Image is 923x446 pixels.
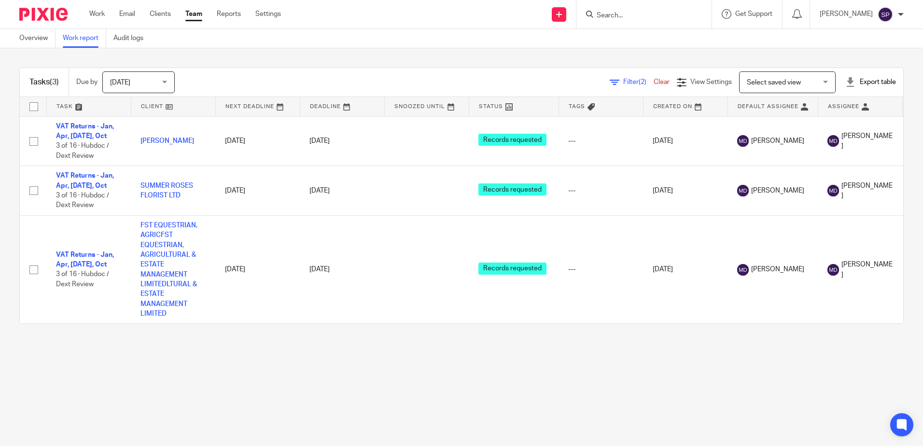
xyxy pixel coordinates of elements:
a: Audit logs [113,29,151,48]
a: FST EQUESTRIAN, AGRICFST EQUESTRIAN, AGRICULTURAL & ESTATE MANAGEMENT LIMITEDLTURAL & ESTATE MANA... [140,222,197,317]
span: 3 of 16 · Hubdoc / Dext Review [56,271,109,288]
span: Records requested [478,134,546,146]
a: Settings [255,9,281,19]
div: Export table [845,77,896,87]
img: svg%3E [737,264,749,276]
td: [DATE] [215,116,300,166]
a: VAT Returns - Jan, Apr, [DATE], Oct [56,123,114,139]
td: [DATE] [215,216,300,324]
span: View Settings [690,79,732,85]
h1: Tasks [29,77,59,87]
div: --- [568,265,633,274]
div: [DATE] [309,136,375,146]
img: svg%3E [827,185,839,196]
span: Get Support [735,11,772,17]
img: svg%3E [878,7,893,22]
a: Reports [217,9,241,19]
span: [PERSON_NAME] [751,136,804,146]
span: [PERSON_NAME] [751,186,804,195]
span: [PERSON_NAME] [841,131,893,151]
a: Overview [19,29,56,48]
p: Due by [76,77,98,87]
span: (2) [639,79,646,85]
img: Pixie [19,8,68,21]
div: [DATE] [309,186,375,195]
td: [DATE] [643,166,727,216]
span: 3 of 16 · Hubdoc / Dext Review [56,192,109,209]
img: svg%3E [737,135,749,147]
td: [DATE] [643,116,727,166]
a: Email [119,9,135,19]
span: (3) [50,78,59,86]
span: [PERSON_NAME] [841,181,893,201]
p: [PERSON_NAME] [820,9,873,19]
span: Filter [623,79,654,85]
td: [DATE] [215,166,300,216]
a: Work report [63,29,106,48]
span: [DATE] [110,79,130,86]
a: VAT Returns - Jan, Apr, [DATE], Oct [56,251,114,268]
span: [PERSON_NAME] [751,265,804,274]
a: Clear [654,79,670,85]
div: [DATE] [309,265,375,274]
a: Work [89,9,105,19]
span: Select saved view [747,79,801,86]
span: Records requested [478,263,546,275]
a: Team [185,9,202,19]
img: svg%3E [827,264,839,276]
span: [PERSON_NAME] [841,260,893,279]
img: svg%3E [827,135,839,147]
a: [PERSON_NAME] [140,138,194,144]
div: --- [568,186,633,195]
span: Records requested [478,183,546,195]
a: VAT Returns - Jan, Apr, [DATE], Oct [56,172,114,189]
span: 3 of 16 · Hubdoc / Dext Review [56,142,109,159]
div: --- [568,136,633,146]
td: [DATE] [643,216,727,324]
a: Clients [150,9,171,19]
input: Search [596,12,683,20]
img: svg%3E [737,185,749,196]
a: SUMMER ROSES FLORIST LTD [140,182,193,199]
span: Tags [569,104,585,109]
